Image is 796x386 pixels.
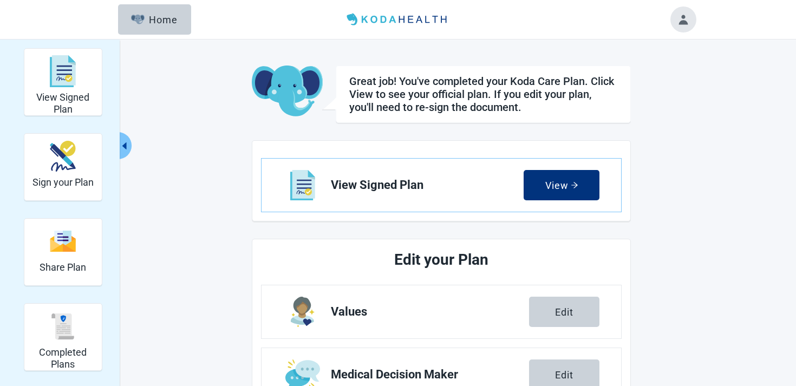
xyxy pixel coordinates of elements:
div: Completed Plans [24,303,102,371]
img: Koda Health [342,11,454,28]
div: Share Plan [24,218,102,286]
span: Values [331,305,529,318]
a: Edit Values section [262,285,621,338]
h2: Share Plan [40,261,86,273]
div: Sign your Plan [24,133,102,201]
span: caret-left [119,141,129,151]
h2: Edit your Plan [302,248,581,272]
h2: Completed Plans [29,346,97,370]
div: View [545,180,578,191]
img: svg%3e [50,55,76,88]
button: Edit [529,297,599,327]
button: Collapse menu [118,132,132,159]
button: ElephantHome [118,4,191,35]
h2: View Signed Plan [29,91,97,115]
div: Edit [555,306,573,317]
div: Home [131,14,178,25]
img: Koda Elephant [252,66,323,117]
span: arrow-right [571,181,578,189]
img: svg%3e [50,313,76,339]
div: View Signed Plan [24,48,102,116]
button: Viewarrow-right [524,170,599,200]
img: make_plan_official-CpYJDfBD.svg [50,141,76,172]
span: Medical Decision Maker [331,368,529,381]
img: Elephant [131,15,145,24]
span: View Signed Plan [331,179,524,192]
div: Edit [555,369,573,380]
h2: Sign your Plan [32,176,94,188]
img: svg%3e [50,230,76,253]
button: Toggle account menu [670,6,696,32]
a: View View Signed Plan section [262,159,621,212]
h1: Great job! You've completed your Koda Care Plan. Click View to see your official plan. If you edi... [349,75,617,114]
